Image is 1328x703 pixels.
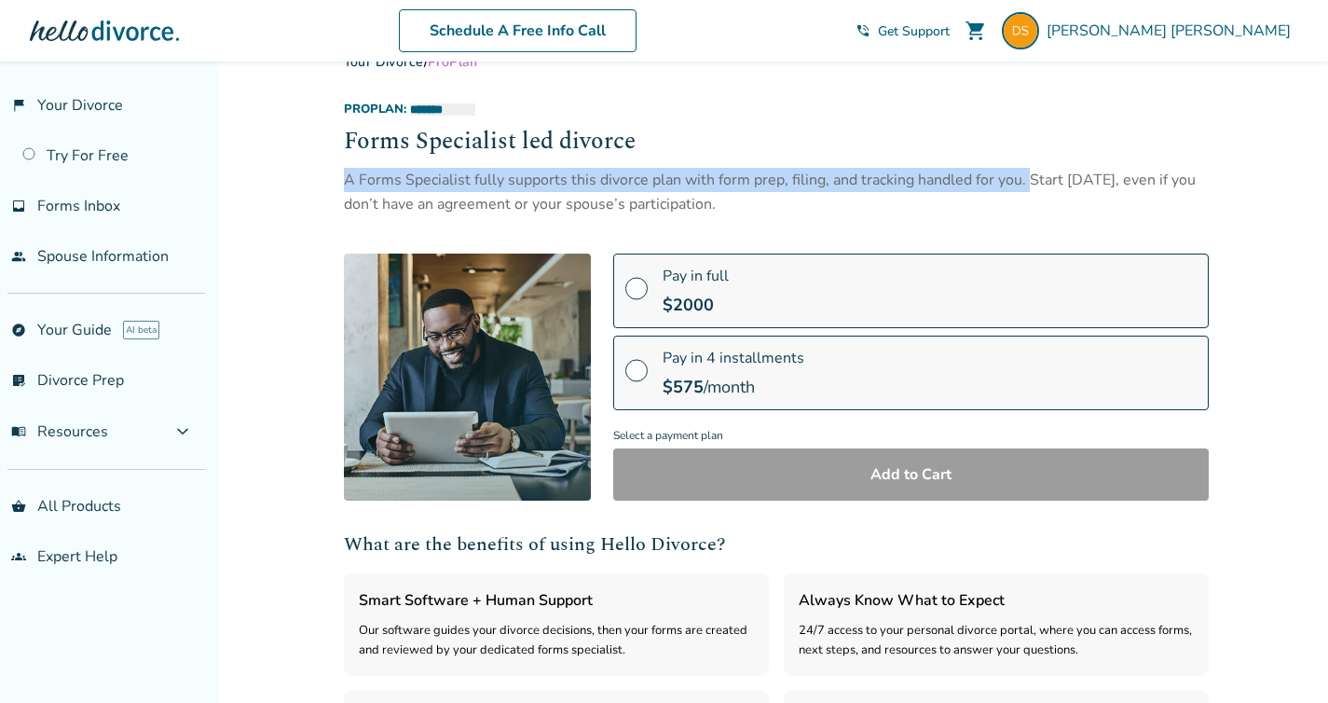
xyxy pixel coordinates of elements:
[1002,12,1039,49] img: dswezey2+portal1@gmail.com
[663,376,804,398] div: /month
[123,321,159,339] span: AI beta
[171,420,194,443] span: expand_more
[1235,613,1328,703] iframe: Chat Widget
[663,266,729,286] span: Pay in full
[11,549,26,564] span: groups
[344,168,1209,217] div: A Forms Specialist fully supports this divorce plan with form prep, filing, and tracking handled ...
[613,448,1209,501] button: Add to Cart
[856,23,870,38] span: phone_in_talk
[344,101,406,117] span: Pro Plan:
[663,376,704,398] span: $ 575
[37,196,120,216] span: Forms Inbox
[359,588,754,613] h3: Smart Software + Human Support
[11,424,26,439] span: menu_book
[11,373,26,388] span: list_alt_check
[856,22,950,40] a: phone_in_talkGet Support
[878,22,950,40] span: Get Support
[11,98,26,113] span: flag_2
[11,323,26,338] span: explore
[799,588,1194,613] h3: Always Know What to Expect
[11,499,26,514] span: shopping_basket
[1047,21,1298,41] span: [PERSON_NAME] [PERSON_NAME]
[613,423,1209,448] span: Select a payment plan
[344,254,591,501] img: [object Object]
[11,199,26,214] span: inbox
[11,421,108,442] span: Resources
[965,20,987,42] span: shopping_cart
[359,621,754,661] div: Our software guides your divorce decisions, then your forms are created and reviewed by your dedi...
[663,348,804,368] span: Pay in 4 installments
[399,9,637,52] a: Schedule A Free Info Call
[799,621,1194,661] div: 24/7 access to your personal divorce portal, where you can access forms, next steps, and resource...
[344,125,1209,160] h2: Forms Specialist led divorce
[344,531,1209,558] h2: What are the benefits of using Hello Divorce?
[11,249,26,264] span: people
[663,294,714,316] span: $ 2000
